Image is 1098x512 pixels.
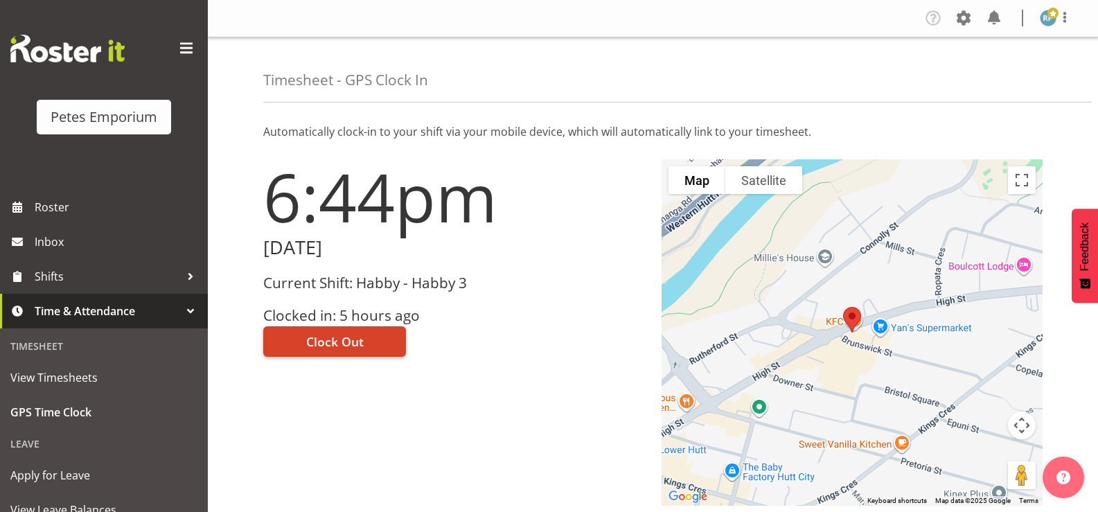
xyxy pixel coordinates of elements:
img: reina-puketapu721.jpg [1040,10,1056,26]
a: Terms (opens in new tab) [1019,497,1038,504]
div: Leave [3,430,204,458]
img: help-xxl-2.png [1056,470,1070,484]
span: Time & Attendance [35,301,180,321]
span: View Timesheets [10,367,197,388]
span: Map data ©2025 Google [935,497,1011,504]
a: Apply for Leave [3,458,204,493]
div: Petes Emporium [51,107,157,127]
h4: Timesheet - GPS Clock In [263,72,428,88]
p: Automatically clock-in to your shift via your mobile device, which will automatically link to you... [263,123,1043,140]
span: GPS Time Clock [10,402,197,423]
div: Timesheet [3,332,204,360]
button: Drag Pegman onto the map to open Street View [1008,461,1036,489]
button: Show satellite imagery [725,166,802,194]
img: Google [665,488,711,506]
h3: Clocked in: 5 hours ago [263,308,645,324]
span: Shifts [35,266,180,287]
span: Inbox [35,231,201,252]
button: Feedback - Show survey [1072,209,1098,303]
span: Feedback [1079,222,1091,271]
button: Show street map [668,166,725,194]
h2: [DATE] [263,237,645,258]
span: Apply for Leave [10,465,197,486]
span: Clock Out [306,333,364,351]
img: Rosterit website logo [10,35,125,62]
h1: 6:44pm [263,159,645,234]
span: Roster [35,197,201,218]
button: Clock Out [263,326,406,357]
a: Open this area in Google Maps (opens a new window) [665,488,711,506]
a: View Timesheets [3,360,204,395]
button: Map camera controls [1008,412,1036,439]
h3: Current Shift: Habby - Habby 3 [263,275,645,291]
a: GPS Time Clock [3,395,204,430]
button: Toggle fullscreen view [1008,166,1036,194]
button: Keyboard shortcuts [867,496,927,506]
